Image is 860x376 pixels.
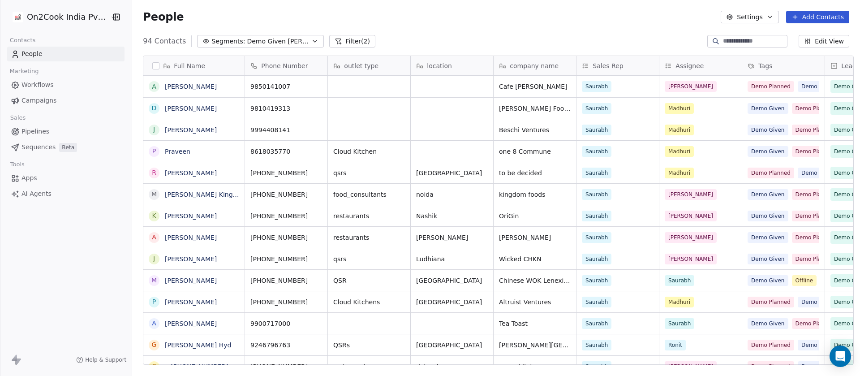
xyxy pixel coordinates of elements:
[499,190,571,199] span: kingdom foods
[21,189,52,199] span: AI Agents
[165,363,228,370] a: p:[PHONE_NUMBER]
[748,318,788,329] span: Demo Given
[792,232,838,243] span: Demo Planned
[798,81,838,92] span: Demo Given
[792,189,838,200] span: Demo Planned
[165,341,231,349] a: [PERSON_NAME] Hyd
[499,341,571,350] span: [PERSON_NAME][GEOGRAPHIC_DATA]
[499,276,571,285] span: Chinese WOK Lenexis Foodworks
[792,103,838,114] span: Demo Planned
[748,254,788,264] span: Demo Given
[153,254,155,264] div: J
[499,125,571,134] span: Beschi Ventures
[665,297,694,307] span: Madhuri
[792,275,817,286] span: Offline
[152,233,157,242] div: A
[792,254,838,264] span: Demo Planned
[582,318,611,329] span: Saurabh
[7,186,125,201] a: AI Agents
[250,147,322,156] span: 8618035770
[748,275,788,286] span: Demo Given
[211,37,245,46] span: Segments:
[582,168,611,178] span: Saurabh
[582,211,611,221] span: Saurabh
[721,11,778,23] button: Settings
[165,255,217,263] a: [PERSON_NAME]
[748,146,788,157] span: Demo Given
[250,125,322,134] span: 9994408141
[748,81,794,92] span: Demo Planned
[11,9,104,25] button: On2Cook India Pvt. Ltd.
[143,36,186,47] span: 94 Contacts
[250,341,322,350] span: 9246796763
[499,82,571,91] span: Cafe [PERSON_NAME]
[250,212,322,220] span: [PHONE_NUMBER]
[153,125,155,134] div: J
[416,362,488,371] span: dehradun
[333,212,405,220] span: restaurants
[7,78,125,92] a: Workflows
[165,148,190,155] a: Praveen
[333,362,405,371] span: restaurants
[250,82,322,91] span: 9850141007
[152,319,157,328] div: A
[416,190,488,199] span: noida
[85,356,126,363] span: Help & Support
[499,104,571,113] span: [PERSON_NAME] Foods and Hospitality Pvt Ltd
[250,276,322,285] span: [PHONE_NUMBER]
[830,346,851,367] div: Open Intercom Messenger
[416,255,488,264] span: Ludhiana
[799,35,849,48] button: Edit View
[328,56,410,75] div: outlet type
[665,103,694,114] span: Madhuri
[748,168,794,178] span: Demo Planned
[665,361,717,372] span: [PERSON_NAME]
[27,11,108,23] span: On2Cook India Pvt. Ltd.
[21,49,43,59] span: People
[798,297,838,307] span: Demo Given
[576,56,659,75] div: Sales Rep
[582,146,611,157] span: Saurabh
[665,318,694,329] span: Saurabh
[582,189,611,200] span: Saurabh
[582,254,611,264] span: Saurabh
[582,125,611,135] span: Saurabh
[59,143,77,152] span: Beta
[152,104,157,113] div: D
[758,61,772,70] span: Tags
[499,255,571,264] span: Wicked CHKN
[582,340,611,350] span: Saurabh
[582,81,611,92] span: Saurabh
[499,298,571,307] span: Altruist Ventures
[143,56,245,75] div: Full Name
[174,61,205,70] span: Full Name
[250,255,322,264] span: [PHONE_NUMBER]
[152,362,156,371] div: p
[665,146,694,157] span: Madhuri
[250,233,322,242] span: [PHONE_NUMBER]
[152,147,156,156] div: P
[411,56,493,75] div: location
[499,233,571,242] span: [PERSON_NAME]
[792,318,838,329] span: Demo Planned
[250,169,322,177] span: [PHONE_NUMBER]
[21,127,49,136] span: Pipelines
[582,103,611,114] span: Saurabh
[582,361,611,372] span: Saurabh
[21,143,56,152] span: Sequences
[748,297,794,307] span: Demo Planned
[143,10,184,24] span: People
[344,61,378,70] span: outlet type
[748,340,794,350] span: Demo Planned
[665,81,717,92] span: [PERSON_NAME]
[792,125,838,135] span: Demo Planned
[250,190,322,199] span: [PHONE_NUMBER]
[665,168,694,178] span: Madhuri
[427,61,452,70] span: location
[333,169,405,177] span: qsrs
[245,56,327,75] div: Phone Number
[152,340,157,350] div: G
[333,147,405,156] span: Cloud Kitchen
[165,126,217,134] a: [PERSON_NAME]
[250,319,322,328] span: 9900717000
